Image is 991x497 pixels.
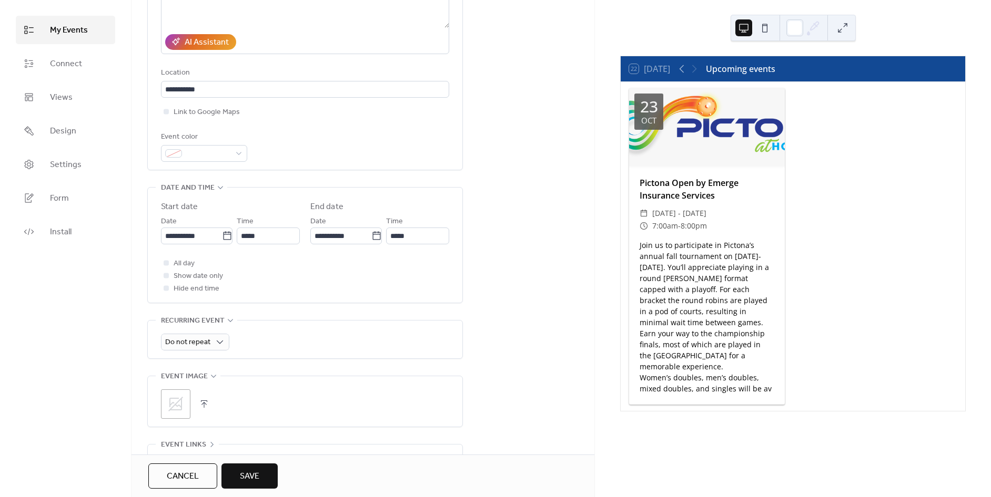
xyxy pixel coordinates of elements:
a: Install [16,218,115,246]
span: 7:00am [652,220,678,232]
button: AI Assistant [165,34,236,50]
div: ​ [640,220,648,232]
span: Recurring event [161,315,225,327]
a: Views [16,83,115,111]
div: Oct [641,117,656,125]
span: Connect [50,58,82,70]
span: Install [50,226,72,239]
span: - [678,220,681,232]
a: My Events [16,16,115,44]
div: 23 [640,99,658,115]
div: ; [161,389,190,419]
div: ​ [640,207,648,220]
button: Save [221,463,278,489]
span: Date [161,215,177,228]
button: Cancel [148,463,217,489]
span: Link to Google Maps [174,106,240,119]
span: My Events [50,24,88,37]
span: Event links [161,439,206,451]
span: Cancel [167,470,199,483]
span: Do not repeat [165,335,210,349]
a: Settings [16,150,115,179]
span: Date [310,215,326,228]
span: Settings [50,159,82,171]
span: Date and time [161,182,215,194]
div: End date [310,201,343,213]
span: Form [50,192,69,205]
span: Time [386,215,403,228]
a: Connect [16,49,115,78]
span: Design [50,125,76,138]
div: ••• [148,444,462,467]
div: Location [161,67,447,79]
span: Event image [161,370,208,383]
div: Pictona Open by Emerge Insurance Services [629,177,785,202]
span: 8:00pm [681,220,707,232]
div: Join us to participate in Pictona’s annual fall tournament on [DATE]-[DATE]. You’ll appreciate pl... [629,240,785,394]
div: Start date [161,201,198,213]
div: Event color [161,131,245,143]
div: Upcoming events [706,63,775,75]
span: All day [174,257,195,270]
span: Save [240,470,259,483]
span: Hide end time [174,283,219,295]
span: Show date only [174,270,223,283]
a: Design [16,117,115,145]
div: AI Assistant [185,36,229,49]
a: Form [16,184,115,212]
span: Time [237,215,254,228]
span: [DATE] - [DATE] [652,207,706,220]
span: Views [50,91,73,104]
